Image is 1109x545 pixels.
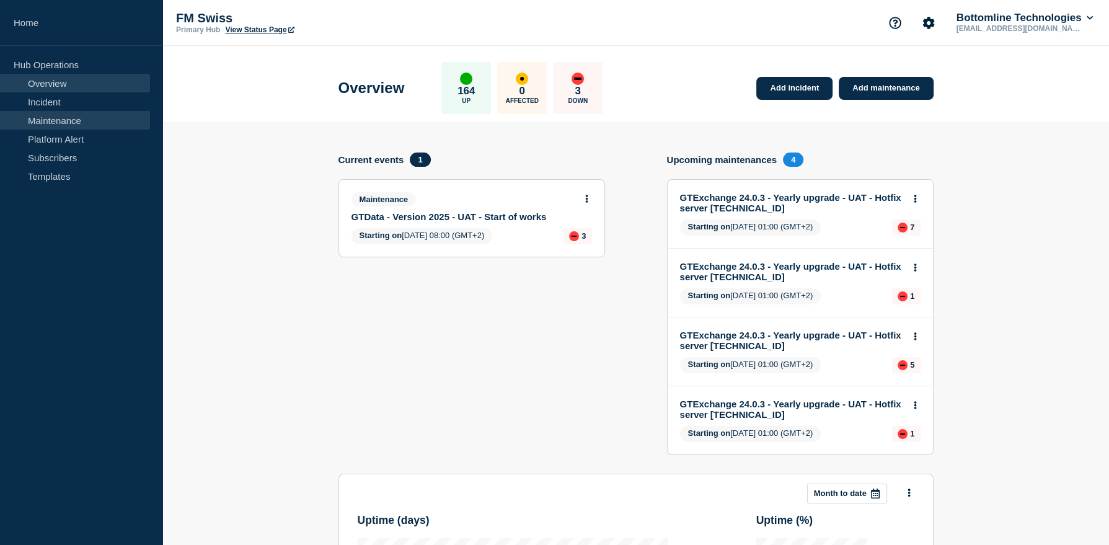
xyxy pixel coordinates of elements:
a: GTData - Version 2025 - UAT - Start of works [351,211,575,222]
div: down [569,231,579,241]
p: 1 [910,291,914,301]
h4: Current events [338,154,404,165]
span: Starting on [688,428,731,438]
span: 4 [783,153,803,167]
div: affected [516,73,528,85]
p: [EMAIL_ADDRESS][DOMAIN_NAME] [954,24,1083,33]
span: [DATE] 01:00 (GMT+2) [680,288,821,304]
span: Starting on [360,231,402,240]
p: FM Swiss [176,11,424,25]
a: View Status Page [225,25,294,34]
p: 7 [910,223,914,232]
div: down [898,360,908,370]
p: 164 [457,85,475,97]
a: GTExchange 24.0.3 - Yearly upgrade - UAT - Hotfix server [TECHNICAL_ID] [680,399,904,420]
span: Maintenance [351,192,417,206]
div: down [898,429,908,439]
h1: Overview [338,79,405,97]
p: Up [462,97,471,104]
button: Month to date [807,484,887,503]
p: 0 [519,85,525,97]
a: Add maintenance [839,77,933,100]
div: down [572,73,584,85]
div: down [898,223,908,233]
span: [DATE] 01:00 (GMT+2) [680,426,821,442]
h3: Uptime ( % ) [756,514,813,527]
button: Bottomline Technologies [954,12,1095,24]
a: Add incident [756,77,833,100]
div: down [898,291,908,301]
a: GTExchange 24.0.3 - Yearly upgrade - UAT - Hotfix server [TECHNICAL_ID] [680,330,904,351]
a: GTExchange 24.0.3 - Yearly upgrade - UAT - Hotfix server [TECHNICAL_ID] [680,261,904,282]
p: Down [568,97,588,104]
p: Month to date [814,489,867,498]
h3: Uptime ( days ) [358,514,430,527]
span: Starting on [688,360,731,369]
div: up [460,73,472,85]
span: Starting on [688,291,731,300]
span: [DATE] 01:00 (GMT+2) [680,219,821,236]
p: Affected [506,97,539,104]
p: 5 [910,360,914,370]
p: 3 [581,231,586,241]
span: [DATE] 08:00 (GMT+2) [351,228,493,244]
a: GTExchange 24.0.3 - Yearly upgrade - UAT - Hotfix server [TECHNICAL_ID] [680,192,904,213]
button: Account settings [916,10,942,36]
p: 3 [575,85,581,97]
span: 1 [410,153,430,167]
h4: Upcoming maintenances [667,154,777,165]
span: [DATE] 01:00 (GMT+2) [680,357,821,373]
button: Support [882,10,908,36]
p: Primary Hub [176,25,220,34]
span: Starting on [688,222,731,231]
p: 1 [910,429,914,438]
